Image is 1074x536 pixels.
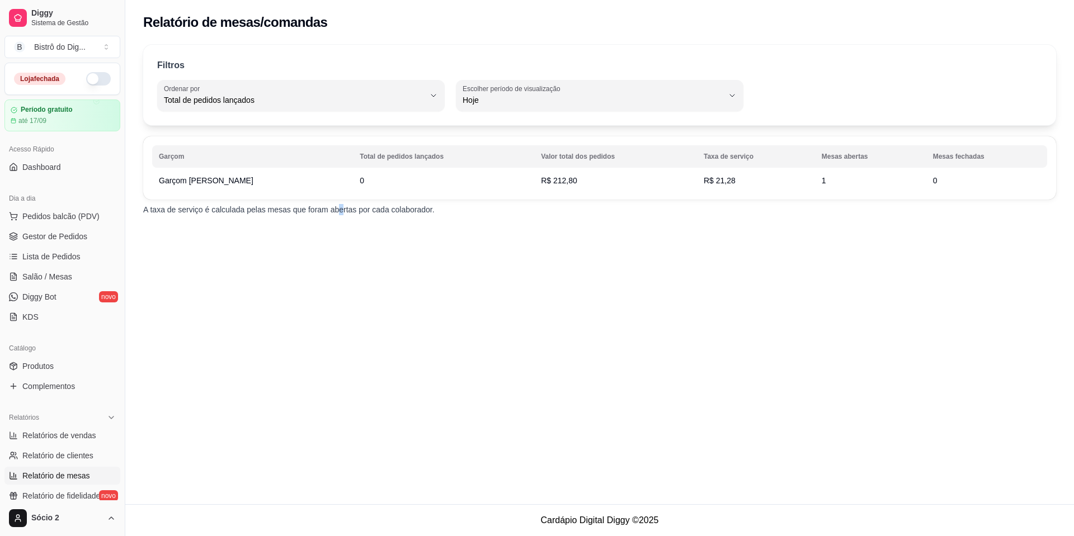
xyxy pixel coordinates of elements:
[4,288,120,306] a: Diggy Botnovo
[4,426,120,444] a: Relatórios de vendas
[463,94,723,106] span: Hoje
[697,145,815,168] th: Taxa de serviço
[926,145,1047,168] th: Mesas fechadas
[933,176,938,185] span: 0
[822,176,826,185] span: 1
[4,140,120,158] div: Acesso Rápido
[541,176,577,185] span: R$ 212,80
[22,271,72,282] span: Salão / Mesas
[22,291,56,302] span: Diggy Bot
[4,248,120,265] a: Lista de Pedidos
[4,377,120,395] a: Complementos
[22,211,100,222] span: Pedidos balcão (PDV)
[143,13,327,31] h2: Relatório de mesas/comandas
[22,450,93,461] span: Relatório de clientes
[18,116,46,125] article: até 17/09
[31,8,116,18] span: Diggy
[353,145,534,168] th: Total de pedidos lançados
[4,189,120,207] div: Dia a dia
[86,72,111,86] button: Alterar Status
[463,84,564,93] label: Escolher período de visualização
[4,4,120,31] a: DiggySistema de Gestão
[31,513,102,523] span: Sócio 2
[4,447,120,464] a: Relatório de clientes
[4,158,120,176] a: Dashboard
[143,204,1056,215] p: A taxa de serviço é calculada pelas mesas que foram abertas por cada colaborador.
[21,106,73,114] article: Período gratuito
[22,162,61,173] span: Dashboard
[4,207,120,225] button: Pedidos balcão (PDV)
[22,381,75,392] span: Complementos
[4,487,120,505] a: Relatório de fidelidadenovo
[14,41,25,53] span: B
[22,251,81,262] span: Lista de Pedidos
[159,175,253,186] span: Garçom [PERSON_NAME]
[4,357,120,375] a: Produtos
[456,80,743,111] button: Escolher período de visualizaçãoHoje
[4,339,120,357] div: Catálogo
[22,361,54,372] span: Produtos
[4,36,120,58] button: Select a team
[4,268,120,286] a: Salão / Mesas
[157,59,185,72] p: Filtros
[152,145,353,168] th: Garçom
[4,227,120,245] a: Gestor de Pedidos
[31,18,116,27] span: Sistema de Gestão
[22,470,90,481] span: Relatório de mesas
[14,73,65,85] div: Loja fechada
[164,94,425,106] span: Total de pedidos lançados
[22,430,96,441] span: Relatórios de vendas
[815,145,926,168] th: Mesas abertas
[360,176,364,185] span: 0
[157,80,445,111] button: Ordenar porTotal de pedidos lançados
[704,176,736,185] span: R$ 21,28
[4,505,120,532] button: Sócio 2
[534,145,697,168] th: Valor total dos pedidos
[4,99,120,131] a: Período gratuitoaté 17/09
[22,311,39,322] span: KDS
[22,490,100,501] span: Relatório de fidelidade
[4,467,120,485] a: Relatório de mesas
[22,231,87,242] span: Gestor de Pedidos
[164,84,204,93] label: Ordenar por
[9,413,39,422] span: Relatórios
[34,41,86,53] div: Bistrô do Dig ...
[4,308,120,326] a: KDS
[125,504,1074,536] footer: Cardápio Digital Diggy © 2025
